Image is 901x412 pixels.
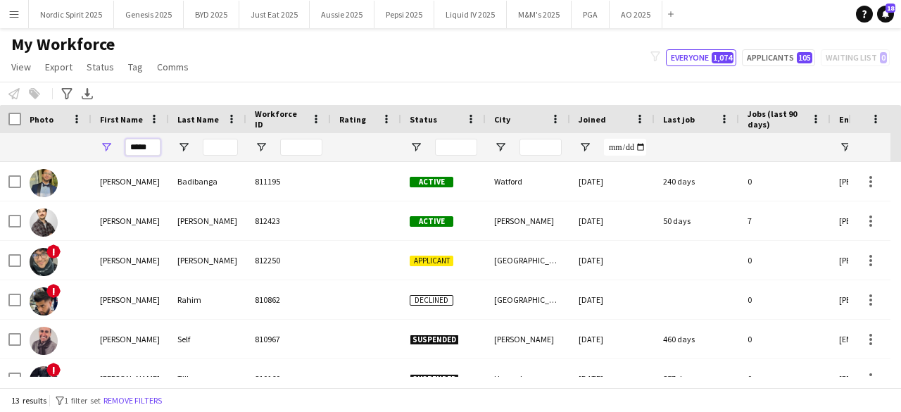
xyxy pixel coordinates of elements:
[610,1,662,28] button: AO 2025
[410,256,453,266] span: Applicant
[30,248,58,276] img: Jonathan Nuñez
[246,241,331,280] div: 812250
[169,280,246,319] div: Rahim
[486,201,570,240] div: [PERSON_NAME]
[30,327,58,355] img: Jonathan Self
[92,241,169,280] div: [PERSON_NAME]
[46,363,61,377] span: !
[30,208,58,237] img: Jonathan Daniels
[169,162,246,201] div: Badibanga
[169,241,246,280] div: [PERSON_NAME]
[886,4,895,13] span: 18
[30,169,58,197] img: Jonathan Badibanga
[203,139,238,156] input: Last Name Filter Input
[87,61,114,73] span: Status
[30,366,58,394] img: Jonathan Tilbury
[797,52,812,63] span: 105
[92,280,169,319] div: [PERSON_NAME]
[30,114,53,125] span: Photo
[435,139,477,156] input: Status Filter Input
[739,162,831,201] div: 0
[151,58,194,76] a: Comms
[6,58,37,76] a: View
[494,141,507,154] button: Open Filter Menu
[39,58,78,76] a: Export
[177,141,190,154] button: Open Filter Menu
[655,320,739,358] div: 460 days
[410,141,422,154] button: Open Filter Menu
[114,1,184,28] button: Genesis 2025
[570,320,655,358] div: [DATE]
[45,61,73,73] span: Export
[184,1,239,28] button: BYD 2025
[374,1,434,28] button: Pepsi 2025
[46,244,61,258] span: !
[410,335,459,345] span: Suspended
[604,139,646,156] input: Joined Filter Input
[486,280,570,319] div: [GEOGRAPHIC_DATA]
[46,284,61,298] span: !
[655,359,739,398] div: 857 days
[255,108,305,130] span: Workforce ID
[410,216,453,227] span: Active
[666,49,736,66] button: Everyone1,074
[92,359,169,398] div: [PERSON_NAME]
[255,141,267,154] button: Open Filter Menu
[169,201,246,240] div: [PERSON_NAME]
[169,359,246,398] div: Tilbury
[739,201,831,240] div: 7
[572,1,610,28] button: PGA
[81,58,120,76] a: Status
[410,374,459,385] span: Suspended
[11,61,31,73] span: View
[125,139,160,156] input: First Name Filter Input
[570,359,655,398] div: [DATE]
[30,287,58,316] img: Jonathan Rahim
[579,141,591,154] button: Open Filter Menu
[739,320,831,358] div: 0
[58,85,75,102] app-action-btn: Advanced filters
[663,114,695,125] span: Last job
[655,201,739,240] div: 50 days
[877,6,894,23] a: 18
[839,141,852,154] button: Open Filter Menu
[486,241,570,280] div: [GEOGRAPHIC_DATA]
[739,241,831,280] div: 0
[246,359,331,398] div: 810160
[507,1,572,28] button: M&M's 2025
[246,201,331,240] div: 812423
[92,201,169,240] div: [PERSON_NAME]
[519,139,562,156] input: City Filter Input
[748,108,805,130] span: Jobs (last 90 days)
[839,114,862,125] span: Email
[739,359,831,398] div: 0
[239,1,310,28] button: Just Eat 2025
[410,177,453,187] span: Active
[122,58,149,76] a: Tag
[29,1,114,28] button: Nordic Spirit 2025
[655,162,739,201] div: 240 days
[570,162,655,201] div: [DATE]
[100,114,143,125] span: First Name
[11,34,115,55] span: My Workforce
[742,49,815,66] button: Applicants105
[128,61,143,73] span: Tag
[157,61,189,73] span: Comms
[280,139,322,156] input: Workforce ID Filter Input
[410,114,437,125] span: Status
[494,114,510,125] span: City
[486,359,570,398] div: Hassocks
[410,295,453,306] span: Declined
[177,114,219,125] span: Last Name
[92,162,169,201] div: [PERSON_NAME]
[169,320,246,358] div: Self
[310,1,374,28] button: Aussie 2025
[434,1,507,28] button: Liquid IV 2025
[246,280,331,319] div: 810862
[339,114,366,125] span: Rating
[570,241,655,280] div: [DATE]
[101,393,165,408] button: Remove filters
[570,280,655,319] div: [DATE]
[739,280,831,319] div: 0
[64,395,101,406] span: 1 filter set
